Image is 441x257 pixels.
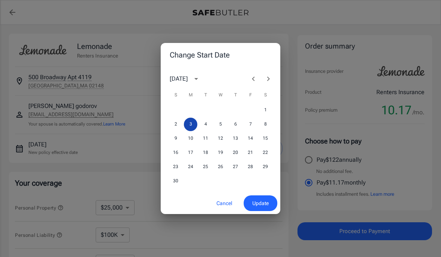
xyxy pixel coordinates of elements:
[259,146,272,160] button: 22
[259,88,272,103] span: Saturday
[184,160,197,174] button: 24
[199,118,212,131] button: 4
[229,132,242,145] button: 13
[214,88,227,103] span: Wednesday
[229,88,242,103] span: Thursday
[261,71,276,86] button: Next month
[169,146,182,160] button: 16
[169,118,182,131] button: 2
[244,160,257,174] button: 28
[259,118,272,131] button: 8
[199,132,212,145] button: 11
[208,195,241,211] button: Cancel
[214,160,227,174] button: 26
[244,146,257,160] button: 21
[229,118,242,131] button: 6
[229,146,242,160] button: 20
[199,160,212,174] button: 25
[184,132,197,145] button: 10
[184,146,197,160] button: 17
[244,132,257,145] button: 14
[169,174,182,188] button: 30
[244,118,257,131] button: 7
[259,132,272,145] button: 15
[259,103,272,117] button: 1
[246,71,261,86] button: Previous month
[190,72,203,85] button: calendar view is open, switch to year view
[170,74,188,83] div: [DATE]
[199,88,212,103] span: Tuesday
[199,146,212,160] button: 18
[252,199,269,208] span: Update
[184,118,197,131] button: 3
[169,160,182,174] button: 23
[184,88,197,103] span: Monday
[214,146,227,160] button: 19
[229,160,242,174] button: 27
[214,132,227,145] button: 12
[169,88,182,103] span: Sunday
[214,118,227,131] button: 5
[161,43,280,67] h2: Change Start Date
[259,160,272,174] button: 29
[244,88,257,103] span: Friday
[169,132,182,145] button: 9
[244,195,277,211] button: Update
